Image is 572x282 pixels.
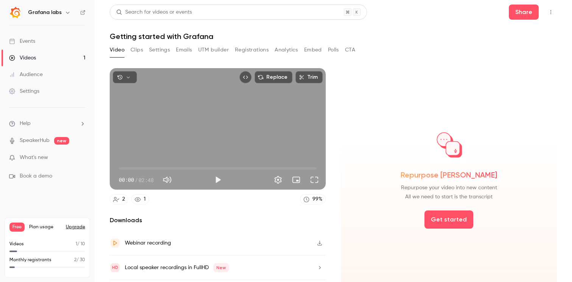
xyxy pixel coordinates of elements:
[307,172,322,187] button: Full screen
[9,241,24,248] p: Videos
[401,170,497,180] span: Repurpose [PERSON_NAME]
[401,183,497,201] span: Repurpose your video into new content All we need to start is the transcript
[116,8,192,16] div: Search for videos or events
[138,176,154,184] span: 02:48
[9,37,35,45] div: Events
[119,176,134,184] span: 00:00
[9,223,25,232] span: Free
[110,194,128,204] a: 2
[131,194,149,204] a: 1
[110,32,557,41] h1: Getting started with Grafana
[144,195,146,203] div: 1
[300,194,326,204] a: 99%
[545,6,557,18] button: Top Bar Actions
[74,257,85,263] p: / 30
[122,195,125,203] div: 2
[76,241,85,248] p: / 10
[176,44,192,56] button: Emails
[54,137,69,145] span: new
[509,5,539,20] button: Share
[9,54,36,62] div: Videos
[149,44,170,56] button: Settings
[29,224,61,230] span: Plan usage
[424,210,473,229] button: Get started
[119,176,154,184] div: 00:00
[235,44,269,56] button: Registrations
[66,224,85,230] button: Upgrade
[295,71,323,83] button: Trim
[160,172,175,187] button: Mute
[9,87,39,95] div: Settings
[210,172,225,187] button: Play
[9,71,43,78] div: Audience
[275,44,298,56] button: Analytics
[20,172,52,180] span: Book a demo
[198,44,229,56] button: UTM builder
[28,9,62,16] h6: Grafana labs
[125,238,171,248] div: Webinar recording
[289,172,304,187] button: Turn on miniplayer
[304,44,322,56] button: Embed
[213,263,229,272] span: New
[270,172,286,187] button: Settings
[345,44,355,56] button: CTA
[125,263,229,272] div: Local speaker recordings in FullHD
[110,216,326,225] h2: Downloads
[20,137,50,145] a: SpeakerHub
[74,258,76,262] span: 2
[20,120,31,128] span: Help
[131,44,143,56] button: Clips
[9,120,85,128] li: help-dropdown-opener
[76,242,77,246] span: 1
[312,195,322,203] div: 99 %
[255,71,292,83] button: Replace
[110,44,124,56] button: Video
[239,71,252,83] button: Embed video
[9,257,51,263] p: Monthly registrants
[20,154,48,162] span: What's new
[9,6,22,19] img: Grafana labs
[135,176,138,184] span: /
[328,44,339,56] button: Polls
